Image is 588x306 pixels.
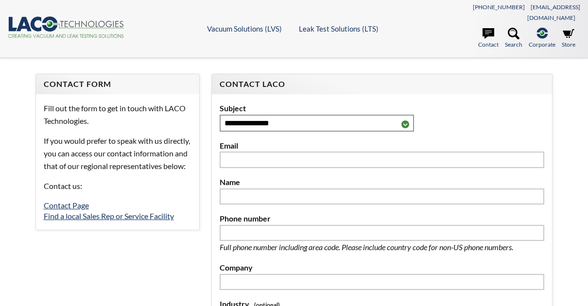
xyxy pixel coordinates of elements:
[220,139,544,152] label: Email
[220,176,544,188] label: Name
[527,3,580,21] a: [EMAIL_ADDRESS][DOMAIN_NAME]
[44,102,192,127] p: Fill out the form to get in touch with LACO Technologies.
[220,212,544,225] label: Phone number
[473,3,525,11] a: [PHONE_NUMBER]
[44,201,89,210] a: Contact Page
[44,180,192,192] p: Contact us:
[220,241,544,254] p: Full phone number including area code. Please include country code for non-US phone numbers.
[220,79,544,89] h4: Contact LACO
[220,261,544,274] label: Company
[44,211,174,221] a: Find a local Sales Rep or Service Facility
[207,24,282,33] a: Vacuum Solutions (LVS)
[562,28,575,49] a: Store
[478,28,499,49] a: Contact
[220,102,544,115] label: Subject
[299,24,379,33] a: Leak Test Solutions (LTS)
[44,79,192,89] h4: Contact Form
[505,28,522,49] a: Search
[529,40,555,49] span: Corporate
[44,135,192,172] p: If you would prefer to speak with us directly, you can access our contact information and that of...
